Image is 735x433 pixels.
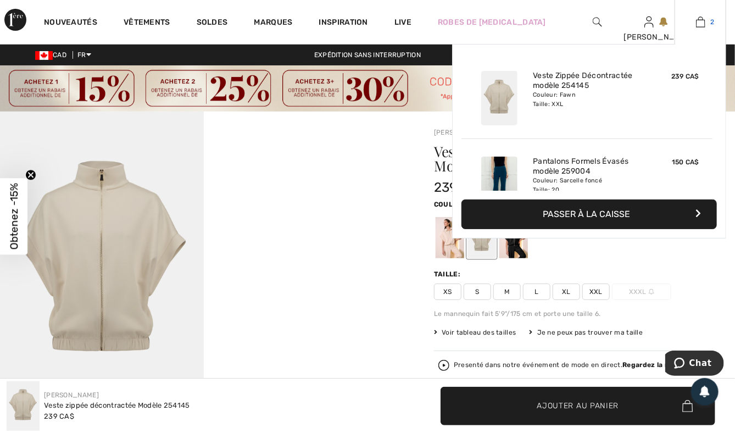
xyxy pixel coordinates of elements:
span: Obtenez -15% [8,184,20,250]
span: S [464,284,491,300]
a: Vêtements [124,18,170,29]
img: Regardez la rediffusion [438,360,449,371]
img: Bag.svg [682,400,693,412]
img: Veste Zippée Décontractée modèle 254145 [481,71,517,125]
span: 150 CA$ [672,158,699,166]
span: 239 CA$ [671,73,699,80]
img: Veste Zipp&eacute;e D&eacute;contract&eacute;e mod&egrave;le 254145 [7,381,40,431]
button: Passer à la caisse [461,199,717,229]
a: Soldes [197,18,228,29]
span: Voir tableau des tailles [434,327,516,337]
a: Nouveautés [44,18,97,29]
span: XXL [582,284,610,300]
a: Live [394,16,411,28]
img: recherche [593,15,602,29]
div: [PERSON_NAME] [624,31,675,43]
img: 1ère Avenue [4,9,26,31]
div: Couleur: Sarcelle foncé Taille: 20 [533,176,641,194]
button: Close teaser [25,170,36,181]
div: Presenté dans notre événement de mode en direct. [454,362,703,369]
div: Veste zippée décontractée Modèle 254145 [44,400,190,411]
iframe: Ouvre un widget dans lequel vous pouvez chatter avec l’un de nos agents [665,351,724,378]
img: Mes infos [644,15,654,29]
span: FR [77,51,91,59]
img: ring-m.svg [649,289,654,295]
button: Ajouter au panier [441,387,715,425]
span: Ajouter au panier [537,400,619,412]
a: Pantalons Formels Évasés modèle 259004 [533,157,641,176]
span: CAD [35,51,71,59]
strong: Regardez la rediffusion [622,361,703,369]
img: Pantalons Formels Évasés modèle 259004 [481,157,517,211]
a: Marques [254,18,293,29]
span: XL [553,284,580,300]
div: Couleur: Fawn Taille: XXL [533,91,641,108]
img: Canadian Dollar [35,51,53,60]
span: XS [434,284,461,300]
span: L [523,284,550,300]
span: Inspiration [319,18,368,29]
span: 2 [711,17,715,27]
h1: Veste zippée décontractée Modèle 254145 [434,145,663,173]
a: Se connecter [644,16,654,27]
span: Couleur: [434,201,469,208]
a: Veste Zippée Décontractée modèle 254145 [533,71,641,91]
div: Taille: [434,269,463,279]
div: Bouleau [436,217,464,258]
span: 239 CA$ [434,180,487,195]
div: Fawn [467,217,496,258]
a: [PERSON_NAME] [44,391,99,399]
span: XXXL [612,284,671,300]
span: M [493,284,521,300]
span: 239 CA$ [44,412,74,420]
div: Noir [499,217,528,258]
div: Le mannequin fait 5'9"/175 cm et porte une taille 6. [434,309,709,319]
a: [PERSON_NAME] [434,129,489,136]
a: 2 [675,15,726,29]
a: Robes de [MEDICAL_DATA] [438,16,546,28]
div: Je ne peux pas trouver ma taille [530,327,643,337]
img: Mon panier [696,15,705,29]
video: Your browser does not support the video tag. [204,112,408,214]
